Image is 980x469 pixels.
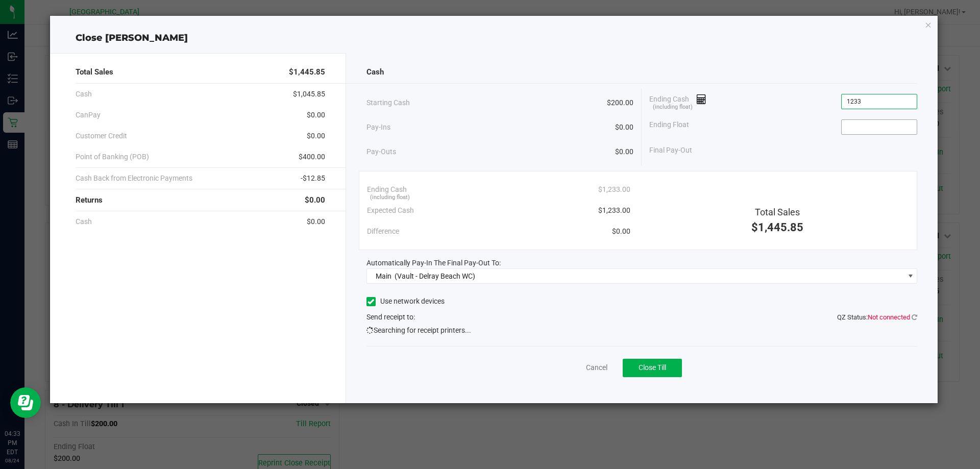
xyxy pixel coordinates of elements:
span: Send receipt to: [366,313,415,321]
iframe: Resource center [10,387,41,418]
span: Starting Cash [366,97,410,108]
span: Ending Float [649,119,689,135]
span: $1,445.85 [751,221,803,234]
div: Returns [76,189,325,211]
div: Close [PERSON_NAME] [50,31,938,45]
span: $400.00 [299,152,325,162]
span: $0.00 [615,146,633,157]
span: QZ Status: [837,313,917,321]
span: Searching for receipt printers... [366,325,471,336]
span: Cash [366,66,384,78]
span: Customer Credit [76,131,127,141]
span: (including float) [370,193,410,202]
span: Automatically Pay-In The Final Pay-Out To: [366,259,501,267]
span: $200.00 [607,97,633,108]
span: $0.00 [305,194,325,206]
span: Close Till [639,363,666,372]
span: $1,233.00 [598,184,630,195]
span: $1,233.00 [598,205,630,216]
span: $1,045.85 [293,89,325,100]
span: CanPay [76,110,101,120]
span: (including float) [653,103,693,112]
span: $0.00 [307,110,325,120]
span: $0.00 [307,216,325,227]
span: Ending Cash [367,184,407,195]
span: Final Pay-Out [649,145,692,156]
span: -$12.85 [301,173,325,184]
span: Cash [76,89,92,100]
span: Total Sales [76,66,113,78]
span: Cash [76,216,92,227]
span: Total Sales [755,207,800,217]
span: Pay-Ins [366,122,390,133]
span: Not connected [868,313,910,321]
span: Expected Cash [367,205,414,216]
span: $0.00 [307,131,325,141]
span: $0.00 [615,122,633,133]
span: $1,445.85 [289,66,325,78]
span: Ending Cash [649,94,706,109]
span: Cash Back from Electronic Payments [76,173,192,184]
label: Use network devices [366,296,445,307]
span: Main [376,272,391,280]
span: Difference [367,226,399,237]
span: (Vault - Delray Beach WC) [395,272,475,280]
span: $0.00 [612,226,630,237]
span: Pay-Outs [366,146,396,157]
a: Cancel [586,362,607,373]
span: Point of Banking (POB) [76,152,149,162]
button: Close Till [623,359,682,377]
